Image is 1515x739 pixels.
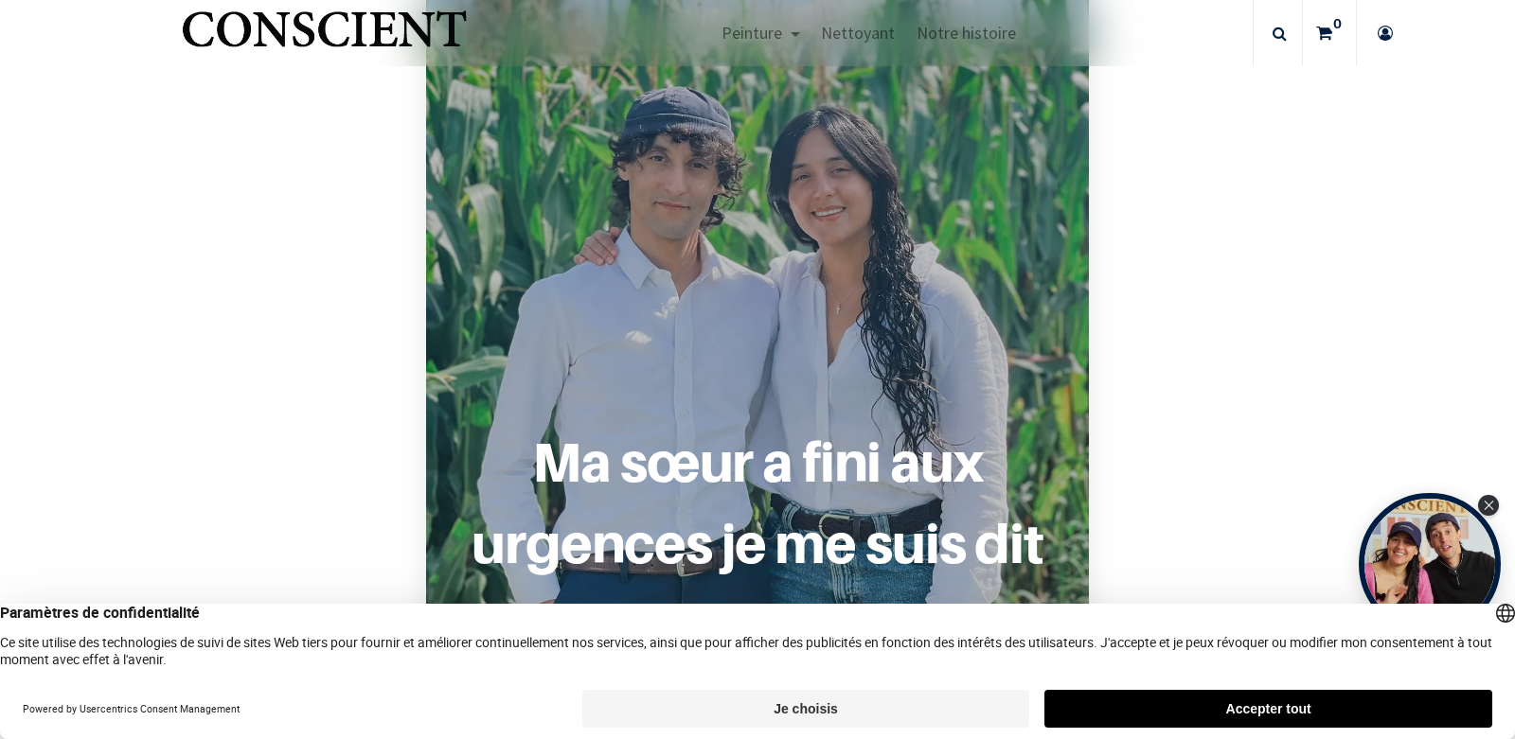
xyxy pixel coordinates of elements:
[917,22,1016,44] span: Notre histoire
[449,421,1066,665] a: Ma sœur a fini aux urgences je me suis dit qu'il était temps d'agir
[1359,493,1501,635] div: Open Tolstoy
[1478,495,1499,516] div: Close Tolstoy widget
[1328,14,1346,33] sup: 0
[821,22,895,44] span: Nettoyant
[1359,493,1501,635] div: Open Tolstoy widget
[16,16,73,73] button: Open chat widget
[1359,493,1501,635] div: Tolstoy bubble widget
[722,22,782,44] span: Peinture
